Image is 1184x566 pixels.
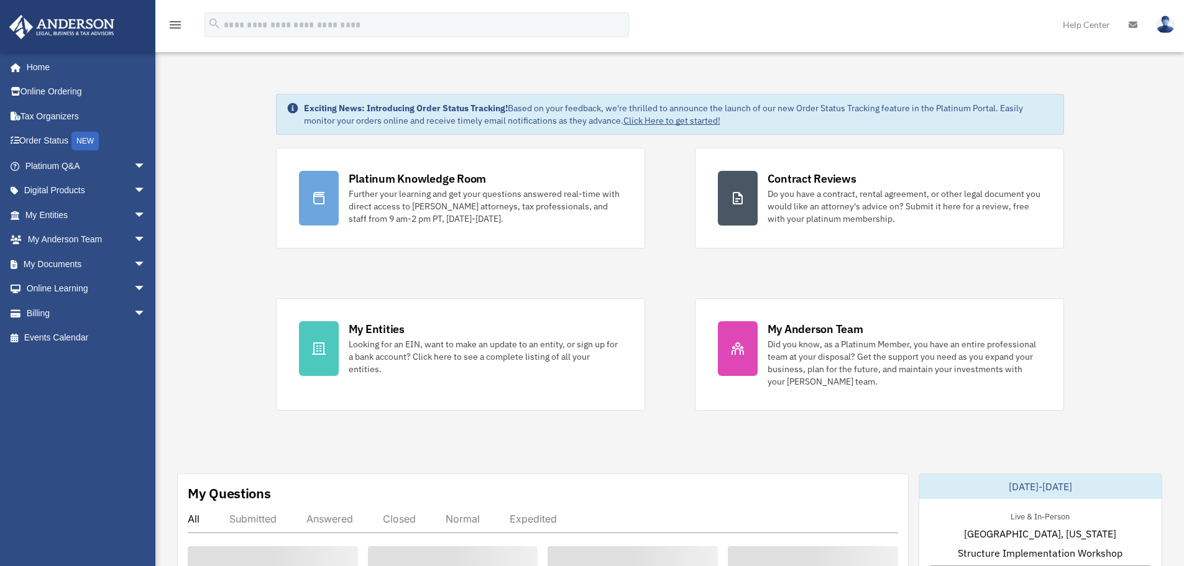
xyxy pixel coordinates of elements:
div: Submitted [229,513,277,525]
a: Home [9,55,158,80]
div: Looking for an EIN, want to make an update to an entity, or sign up for a bank account? Click her... [349,338,622,375]
a: Platinum Q&Aarrow_drop_down [9,153,165,178]
a: Click Here to get started! [623,115,720,126]
span: Structure Implementation Workshop [958,545,1122,560]
span: arrow_drop_down [134,252,158,277]
div: My Questions [188,484,271,503]
span: arrow_drop_down [134,178,158,204]
div: Expedited [510,513,557,525]
div: My Anderson Team [768,321,863,337]
span: arrow_drop_down [134,153,158,179]
div: Closed [383,513,416,525]
a: Order StatusNEW [9,129,165,154]
a: My Anderson Teamarrow_drop_down [9,227,165,252]
div: Further your learning and get your questions answered real-time with direct access to [PERSON_NAM... [349,188,622,225]
a: Contract Reviews Do you have a contract, rental agreement, or other legal document you would like... [695,148,1064,249]
a: Events Calendar [9,326,165,350]
a: My Anderson Team Did you know, as a Platinum Member, you have an entire professional team at your... [695,298,1064,411]
div: Contract Reviews [768,171,856,186]
a: Billingarrow_drop_down [9,301,165,326]
div: Live & In-Person [1001,509,1080,522]
div: Answered [306,513,353,525]
div: Do you have a contract, rental agreement, or other legal document you would like an attorney's ad... [768,188,1041,225]
div: Normal [446,513,480,525]
span: [GEOGRAPHIC_DATA], [US_STATE] [964,526,1116,541]
div: My Entities [349,321,405,337]
a: My Documentsarrow_drop_down [9,252,165,276]
img: User Pic [1156,16,1175,34]
i: menu [168,17,183,32]
a: My Entities Looking for an EIN, want to make an update to an entity, or sign up for a bank accoun... [276,298,645,411]
span: arrow_drop_down [134,203,158,228]
div: [DATE]-[DATE] [919,474,1162,499]
span: arrow_drop_down [134,301,158,326]
a: Online Learningarrow_drop_down [9,276,165,301]
i: search [208,17,221,30]
img: Anderson Advisors Platinum Portal [6,15,118,39]
span: arrow_drop_down [134,227,158,253]
div: Did you know, as a Platinum Member, you have an entire professional team at your disposal? Get th... [768,338,1041,388]
div: Platinum Knowledge Room [349,171,487,186]
a: Digital Productsarrow_drop_down [9,178,165,203]
a: menu [168,22,183,32]
a: My Entitiesarrow_drop_down [9,203,165,227]
div: NEW [71,132,99,150]
div: Based on your feedback, we're thrilled to announce the launch of our new Order Status Tracking fe... [304,102,1053,127]
span: arrow_drop_down [134,276,158,302]
a: Online Ordering [9,80,165,104]
div: All [188,513,200,525]
a: Tax Organizers [9,104,165,129]
a: Platinum Knowledge Room Further your learning and get your questions answered real-time with dire... [276,148,645,249]
strong: Exciting News: Introducing Order Status Tracking! [304,103,508,114]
